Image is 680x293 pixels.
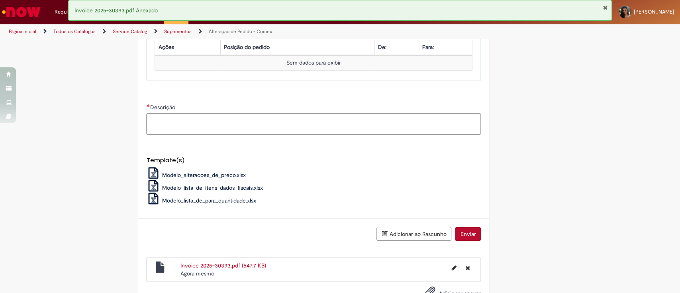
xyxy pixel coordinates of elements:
button: Enviar [455,227,481,241]
a: Modelo_alteracoes_de_preco.xlsx [146,171,245,179]
button: Editar nome de arquivo Invoice 2025-30393.pdf [447,262,461,274]
span: Agora mesmo [180,270,214,277]
span: Descrição [150,104,176,111]
a: Suprimentos [164,28,192,35]
a: Invoice 2025-30393.pdf (547.7 KB) [180,262,266,269]
button: Adicionar ao Rascunho [376,227,451,241]
ul: Trilhas de página [6,24,447,39]
img: ServiceNow [1,4,42,20]
a: Modelo_lista_de_itens_dados_fiscais.xlsx [146,184,263,191]
td: Sem dados para exibir [155,56,472,71]
textarea: Descrição [146,113,481,135]
th: De: [374,40,419,55]
button: Excluir Invoice 2025-30393.pdf [461,262,474,274]
th: Para: [419,40,472,55]
span: Modelo_lista_de_itens_dados_fiscais.xlsx [162,184,263,191]
time: 29/08/2025 11:30:59 [180,270,214,277]
h5: Template(s) [146,157,481,164]
span: Requisições [55,8,82,16]
span: Invoice 2025-30393.pdf Anexado [74,7,158,14]
a: Página inicial [9,28,36,35]
a: Modelo_lista_de_para_quantidade.xlsx [146,197,256,204]
th: Posição do pedido [220,40,374,55]
span: [PERSON_NAME] [634,8,674,15]
a: Service Catalog [113,28,147,35]
button: Fechar Notificação [602,4,607,11]
span: Modelo_lista_de_para_quantidade.xlsx [162,197,256,204]
a: Todos os Catálogos [53,28,96,35]
th: Ações [155,40,220,55]
a: Alteração de Pedido - Comex [209,28,272,35]
span: Modelo_alteracoes_de_preco.xlsx [162,171,245,179]
span: Necessários [146,104,150,107]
